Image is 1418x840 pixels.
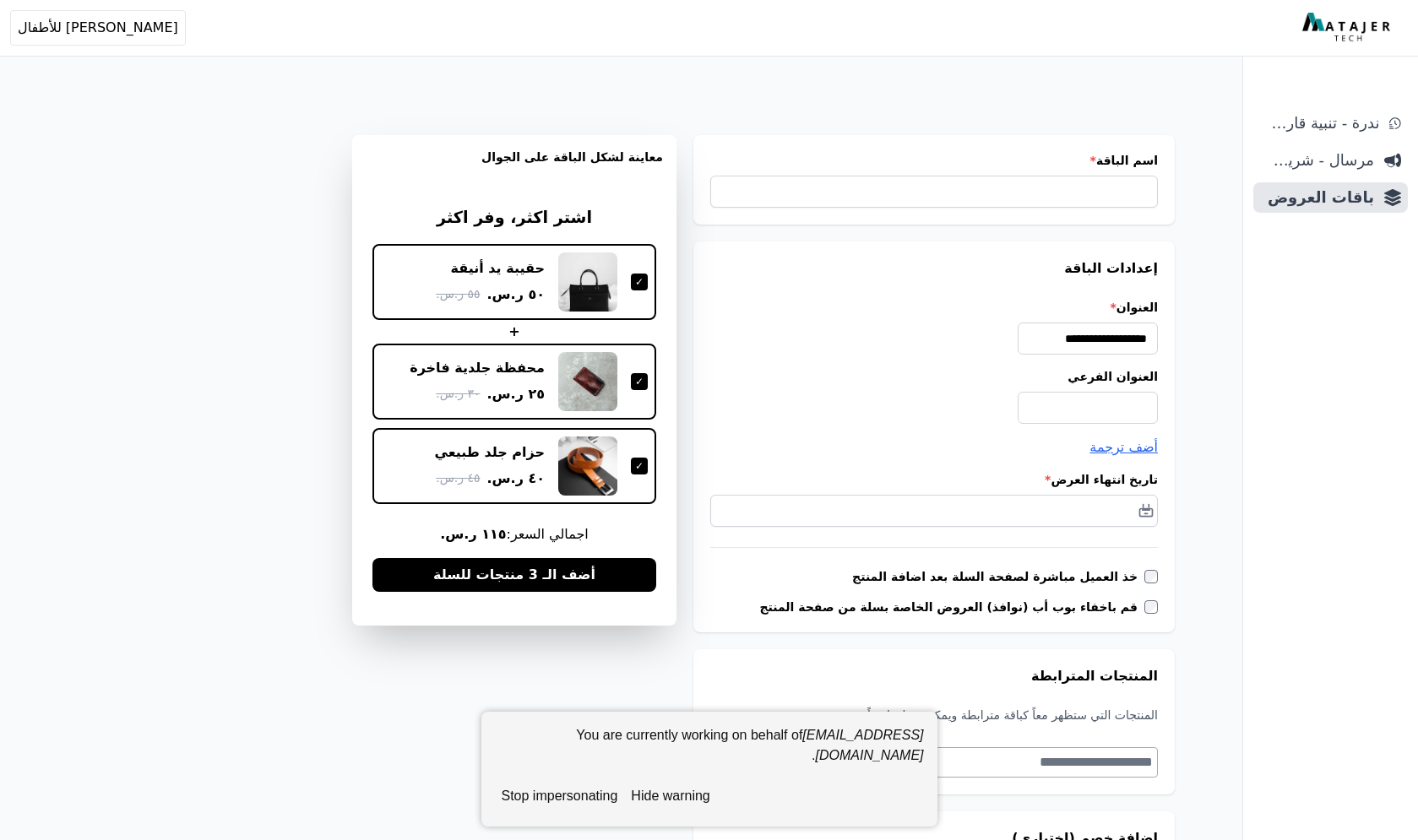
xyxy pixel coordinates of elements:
[433,565,595,585] span: أضف الـ 3 منتجات للسلة
[372,558,656,592] button: أضف الـ 3 منتجات للسلة
[372,524,656,545] span: اجمالي السعر:
[710,368,1158,385] label: العنوان الفرعي
[1089,439,1158,455] span: أضف ترجمة
[710,152,1158,169] label: اسم الباقة
[558,352,617,411] img: محفظة جلدية فاخرة
[486,469,545,489] span: ٤٠ ر.س.
[1260,149,1374,172] span: مرسال - شريط دعاية
[558,252,617,312] img: حقيبة يد أنيقة
[624,779,716,813] button: hide warning
[495,779,625,813] button: stop impersonating
[710,471,1158,488] label: تاريخ انتهاء العرض
[1260,111,1379,135] span: ندرة - تنبية قارب علي النفاذ
[440,526,506,542] b: ١١٥ ر.س.
[436,385,480,403] span: ٣٠ ر.س.
[1260,186,1374,209] span: باقات العروض
[710,299,1158,316] label: العنوان
[1089,437,1158,458] button: أضف ترجمة
[486,285,545,305] span: ٥٠ ر.س.
[436,285,480,303] span: ٥٥ ر.س.
[759,599,1144,615] label: قم باخفاء بوب أب (نوافذ) العروض الخاصة بسلة من صفحة المنتج
[18,18,178,38] span: [PERSON_NAME] للأطفال
[451,259,545,278] div: حقيبة يد أنيقة
[558,436,617,496] img: حزام جلد طبيعي
[366,149,663,186] h3: معاينة لشكل الباقة على الجوال
[372,322,656,342] div: +
[710,258,1158,279] h3: إعدادات الباقة
[486,384,545,404] span: ٢٥ ر.س.
[710,666,1158,686] h3: المنتجات المترابطة
[435,443,546,462] div: حزام جلد طبيعي
[1302,13,1394,43] img: MatajerTech Logo
[436,469,480,487] span: ٤٥ ر.س.
[495,725,924,779] div: You are currently working on behalf of .
[372,206,656,230] h3: اشتر اكثر، وفر اكثر
[410,359,545,377] div: محفظة جلدية فاخرة
[802,728,923,762] em: [EMAIL_ADDRESS][DOMAIN_NAME]
[852,568,1144,585] label: خذ العميل مباشرة لصفحة السلة بعد اضافة المنتج
[10,10,186,46] button: [PERSON_NAME] للأطفال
